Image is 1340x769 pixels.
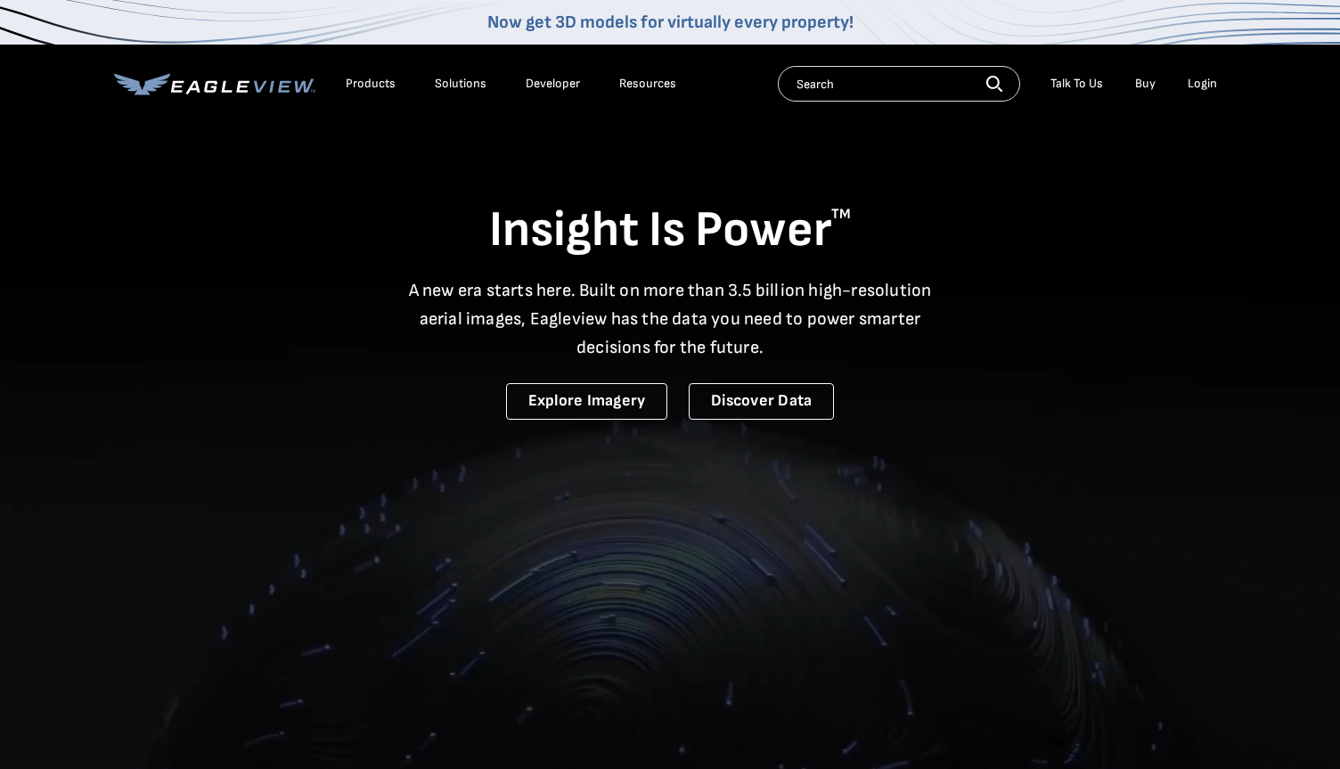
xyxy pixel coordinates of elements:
div: Products [346,76,396,92]
sup: TM [831,206,851,223]
p: A new era starts here. Built on more than 3.5 billion high-resolution aerial images, Eagleview ha... [397,276,943,362]
input: Search [778,66,1020,102]
div: Resources [619,76,676,92]
div: Solutions [435,76,486,92]
div: Talk To Us [1050,76,1103,92]
a: Developer [526,76,580,92]
a: Discover Data [689,383,834,420]
a: Explore Imagery [506,383,668,420]
a: Buy [1135,76,1156,92]
h1: Insight Is Power [114,200,1226,262]
div: Login [1188,76,1217,92]
a: Now get 3D models for virtually every property! [487,12,854,33]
